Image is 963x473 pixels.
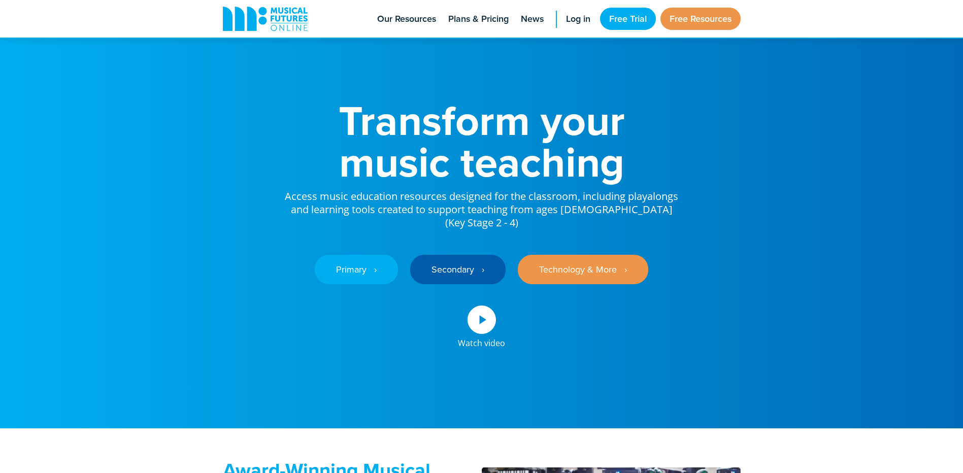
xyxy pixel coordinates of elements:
[521,12,544,26] span: News
[600,8,656,30] a: Free Trial
[566,12,590,26] span: Log in
[410,255,506,284] a: Secondary ‎‏‏‎ ‎ ›
[284,99,680,183] h1: Transform your music teaching
[660,8,741,30] a: Free Resources
[377,12,436,26] span: Our Resources
[315,255,398,284] a: Primary ‎‏‏‎ ‎ ›
[518,255,648,284] a: Technology & More ‎‏‏‎ ‎ ›
[458,334,505,347] div: Watch video
[284,183,680,229] p: Access music education resources designed for the classroom, including playalongs and learning to...
[448,12,509,26] span: Plans & Pricing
